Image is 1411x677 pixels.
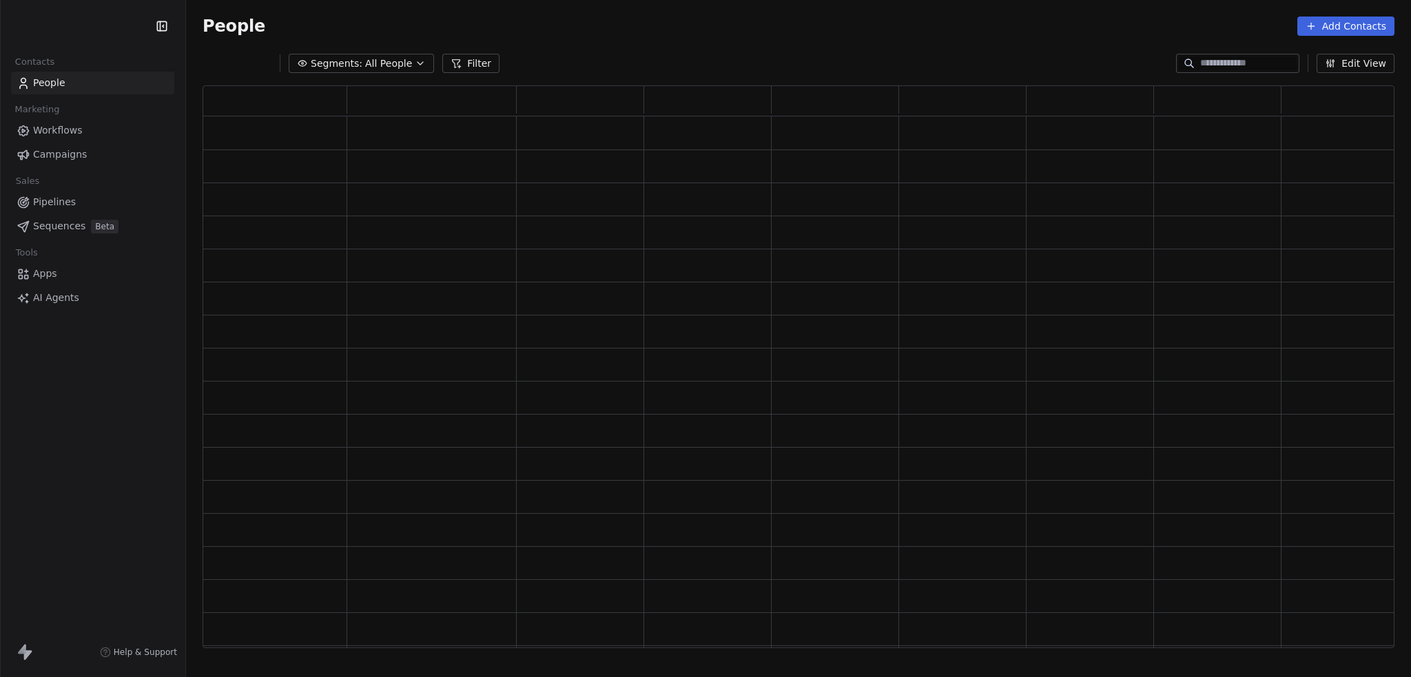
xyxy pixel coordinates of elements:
a: Apps [11,262,174,285]
span: Beta [91,220,119,233]
span: Sequences [33,219,85,233]
a: Help & Support [100,647,177,658]
span: People [203,16,265,37]
button: Filter [442,54,499,73]
span: Help & Support [114,647,177,658]
span: Pipelines [33,195,76,209]
span: Tools [10,242,43,263]
a: Campaigns [11,143,174,166]
span: Contacts [9,52,61,72]
a: Workflows [11,119,174,142]
a: AI Agents [11,287,174,309]
span: All People [365,56,412,71]
a: SequencesBeta [11,215,174,238]
span: AI Agents [33,291,79,305]
span: Segments: [311,56,362,71]
span: Campaigns [33,147,87,162]
a: People [11,72,174,94]
span: Marketing [9,99,65,120]
span: Apps [33,267,57,281]
button: Add Contacts [1297,17,1394,36]
span: Sales [10,171,45,191]
span: People [33,76,65,90]
button: Edit View [1317,54,1394,73]
a: Pipelines [11,191,174,213]
span: Workflows [33,123,83,138]
div: grid [203,116,1409,649]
